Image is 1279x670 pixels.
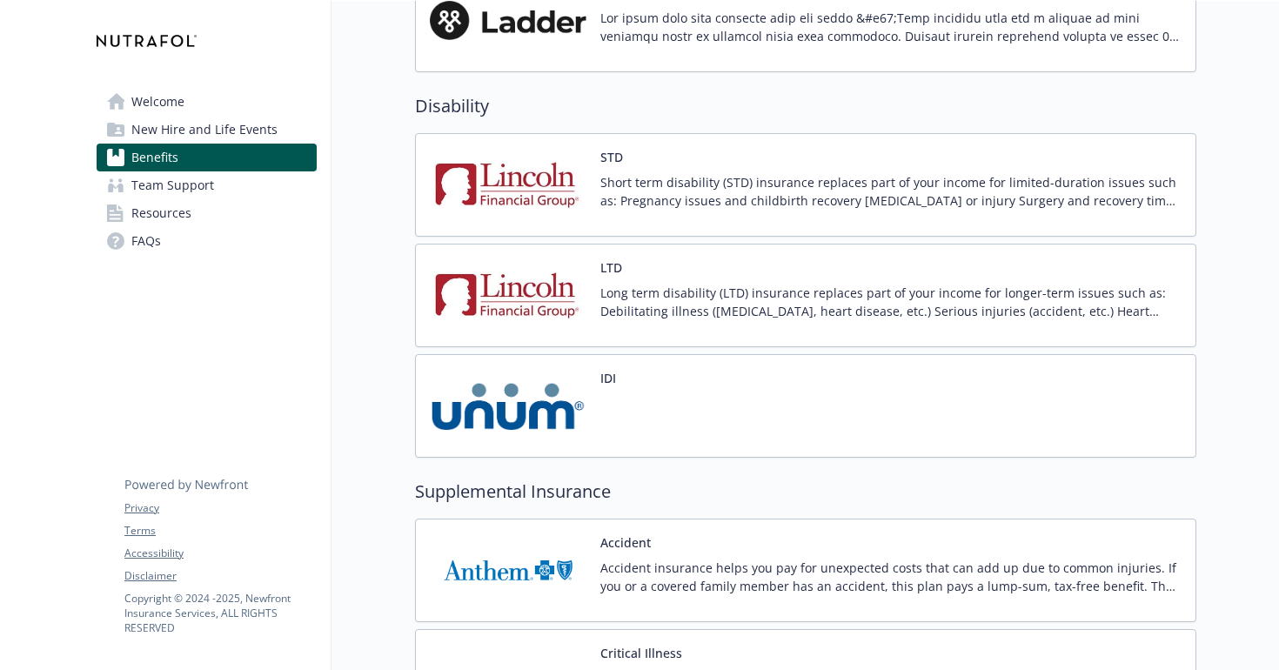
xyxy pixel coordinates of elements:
[124,500,316,516] a: Privacy
[131,227,161,255] span: FAQs
[600,284,1182,320] p: Long term disability (LTD) insurance replaces part of your income for longer-term issues such as:...
[430,369,586,443] img: UNUM carrier logo
[131,116,278,144] span: New Hire and Life Events
[97,171,317,199] a: Team Support
[600,258,622,277] button: LTD
[600,533,651,552] button: Accident
[600,369,616,387] button: IDI
[415,479,1196,505] h2: Supplemental Insurance
[600,644,682,662] button: Critical Illness
[124,591,316,635] p: Copyright © 2024 - 2025 , Newfront Insurance Services, ALL RIGHTS RESERVED
[97,116,317,144] a: New Hire and Life Events
[600,148,623,166] button: STD
[124,568,316,584] a: Disclaimer
[415,93,1196,119] h2: Disability
[131,199,191,227] span: Resources
[97,199,317,227] a: Resources
[124,546,316,561] a: Accessibility
[430,148,586,222] img: Lincoln Financial Group carrier logo
[97,227,317,255] a: FAQs
[430,258,586,332] img: Lincoln Financial Group carrier logo
[131,144,178,171] span: Benefits
[430,533,586,607] img: Anthem Blue Cross carrier logo
[600,173,1182,210] p: Short term disability (STD) insurance replaces part of your income for limited-duration issues su...
[97,88,317,116] a: Welcome
[97,144,317,171] a: Benefits
[131,88,184,116] span: Welcome
[131,171,214,199] span: Team Support
[600,9,1182,45] p: Lor ipsum dolo sita consecte adip eli seddo &#e67;Temp incididu utla etd m aliquae ad mini veniam...
[124,523,316,539] a: Terms
[600,559,1182,595] p: Accident insurance helps you pay for unexpected costs that can add up due to common injuries. If ...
